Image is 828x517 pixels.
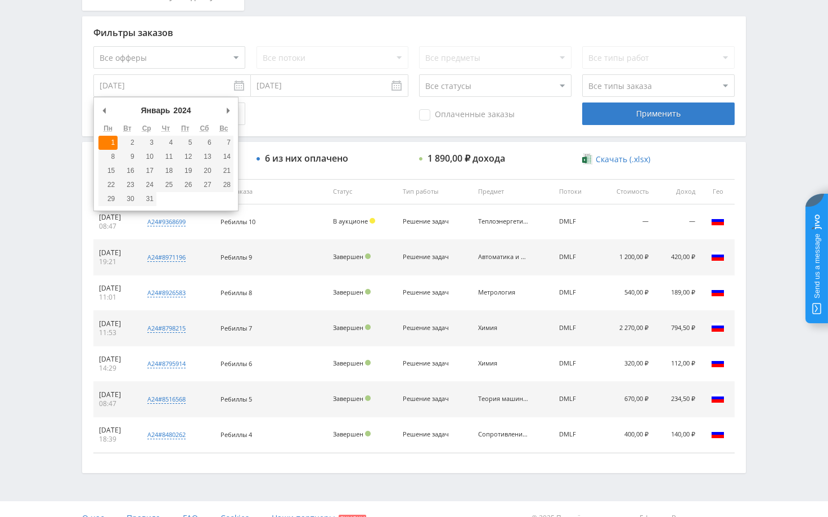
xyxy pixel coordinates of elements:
td: 320,00 ₽ [598,346,655,382]
div: [DATE] [99,284,131,293]
th: Потоки [553,179,598,204]
div: DMLF [559,431,592,438]
button: 19 [175,164,195,178]
div: 14:29 [99,364,131,373]
div: a24#9368699 [147,217,186,226]
span: Оплаченные заказы [419,109,515,121]
button: 9 [118,150,137,164]
div: a24#8971196 [147,253,186,262]
span: Завершен [333,359,363,367]
div: Автоматика и управление [478,253,529,261]
button: 27 [195,178,214,192]
span: Завершен [333,394,363,403]
td: 112,00 ₽ [654,346,701,382]
div: Сопротивление материалов [478,431,529,438]
div: Решение задач [403,431,453,438]
button: 6 [195,136,214,150]
div: Химия [478,324,529,332]
div: [DATE] [99,426,131,435]
div: 08:47 [99,222,131,231]
div: 2024 [172,102,192,119]
div: [DATE] [99,390,131,399]
div: [DATE] [99,248,131,257]
abbr: Пятница [181,124,190,132]
div: Теплоэнергетика и теплотехника [478,218,529,225]
div: 08:47 [99,399,131,408]
div: Фильтры заказов [93,28,735,38]
img: rus.png [711,391,724,405]
td: 670,00 ₽ [598,382,655,417]
th: Гео [701,179,735,204]
span: Ребиллы 6 [220,359,252,368]
th: Предмет [472,179,553,204]
span: Скачать (.xlsx) [596,155,650,164]
button: 31 [137,192,156,206]
abbr: Среда [142,124,151,132]
button: 16 [118,164,137,178]
button: 25 [156,178,175,192]
div: 11:53 [99,328,131,337]
td: 794,50 ₽ [654,311,701,346]
div: 19:21 [99,257,131,266]
input: Use the arrow keys to pick a date [93,74,251,97]
img: rus.png [711,427,724,440]
img: rus.png [711,320,724,334]
td: 140,00 ₽ [654,417,701,453]
abbr: Воскресенье [219,124,228,132]
div: 18:39 [99,435,131,444]
img: rus.png [711,249,724,263]
div: Применить [582,102,734,125]
span: Завершен [333,323,363,332]
span: Завершен [333,430,363,438]
img: rus.png [711,285,724,298]
button: 2 [118,136,137,150]
td: 540,00 ₽ [598,275,655,311]
button: 15 [98,164,118,178]
abbr: Четверг [162,124,170,132]
span: Подтвержден [365,253,371,259]
button: 3 [137,136,156,150]
div: DMLF [559,360,592,367]
th: Статус [327,179,397,204]
div: Решение задач [403,324,453,332]
button: 12 [175,150,195,164]
div: DMLF [559,395,592,403]
span: Ребиллы 9 [220,253,252,261]
button: 7 [214,136,233,150]
abbr: Понедельник [103,124,112,132]
button: 17 [137,164,156,178]
abbr: Суббота [200,124,209,132]
div: a24#8795914 [147,359,186,368]
td: 1 200,00 ₽ [598,240,655,275]
div: 1 890,00 ₽ дохода [427,153,505,163]
span: Ребиллы 5 [220,395,252,403]
th: Доход [654,179,701,204]
span: Подтвержден [365,289,371,295]
td: — [654,204,701,240]
span: Подтвержден [365,395,371,401]
div: a24#8926583 [147,288,186,297]
td: — [598,204,655,240]
button: 21 [214,164,233,178]
div: DMLF [559,289,592,296]
div: Химия [478,360,529,367]
button: 11 [156,150,175,164]
span: Ребиллы 8 [220,288,252,297]
button: 4 [156,136,175,150]
div: Теория машин и механизмов [478,395,529,403]
span: Ребиллы 4 [220,430,252,439]
div: Решение задач [403,360,453,367]
span: Ребиллы 10 [220,217,255,226]
div: Январь [139,102,172,119]
div: DMLF [559,324,592,332]
button: 22 [98,178,118,192]
th: Тип заказа [215,179,327,204]
button: Предыдущий месяц [98,102,110,119]
span: Подтвержден [365,360,371,366]
button: 18 [156,164,175,178]
button: 1 [98,136,118,150]
button: 13 [195,150,214,164]
img: rus.png [711,356,724,369]
img: xlsx [582,153,592,164]
div: Решение задач [403,253,453,261]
